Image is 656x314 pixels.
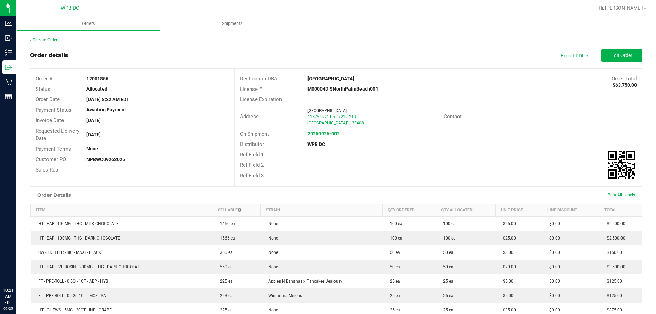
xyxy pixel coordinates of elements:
[603,250,622,255] span: $150.00
[599,204,642,217] th: Total
[546,279,560,284] span: $0.00
[86,76,108,81] strong: 12001856
[265,236,278,241] span: None
[5,35,12,41] inline-svg: Inbound
[307,76,354,81] strong: [GEOGRAPHIC_DATA]
[440,264,453,269] span: 50 ea
[35,293,108,298] span: FT - PRE-ROLL - 0.5G - 1CT - MCZ - SAT
[217,279,233,284] span: 225 ea
[386,250,400,255] span: 50 ea
[217,250,233,255] span: 350 ea
[217,236,235,241] span: 1566 ea
[61,5,79,11] span: WPB DC
[546,236,560,241] span: $0.00
[603,221,625,226] span: $2,500.00
[601,49,642,62] button: Edit Order
[500,279,514,284] span: $5.00
[546,264,560,269] span: $0.00
[213,204,261,217] th: Sellable
[3,287,13,306] p: 10:21 AM EDT
[440,221,456,226] span: 100 ea
[307,86,378,92] strong: M00004DISNorthPalmBeach001
[307,141,325,147] strong: WPB DC
[240,96,282,103] span: License Expiration
[440,250,453,255] span: 50 ea
[30,51,68,59] div: Order details
[382,204,436,217] th: Qty Ordered
[603,236,625,241] span: $2,500.00
[546,308,560,312] span: $0.00
[603,308,622,312] span: $875.00
[5,64,12,71] inline-svg: Outbound
[36,96,60,103] span: Order Date
[36,167,58,173] span: Sales Rep
[546,250,560,255] span: $0.00
[542,204,599,217] th: Line Discount
[500,221,516,226] span: $25.00
[86,132,101,137] strong: [DATE]
[599,5,643,11] span: Hi, [PERSON_NAME]!
[36,146,71,152] span: Payment Terms
[35,308,112,312] span: HT - CHEWS - 5MG - 20CT - IND - GRAPE
[307,114,356,119] span: 11575 US-1 Units 212-213
[36,128,79,142] span: Requested Delivery Date
[240,76,277,82] span: Destination DBA
[386,293,400,298] span: 25 ea
[352,121,364,125] span: 33408
[307,121,347,125] span: [GEOGRAPHIC_DATA]
[240,162,264,168] span: Ref Field 2
[345,121,346,125] span: ,
[603,264,625,269] span: $3,500.00
[307,108,347,113] span: [GEOGRAPHIC_DATA]
[86,97,129,102] strong: [DATE] 8:22 AM EDT
[160,16,304,31] a: Shipments
[265,264,278,269] span: None
[386,279,400,284] span: 25 ea
[73,21,104,27] span: Orders
[265,308,278,312] span: None
[612,76,637,82] span: Order Total
[86,156,125,162] strong: NPBWC09262025
[37,192,71,198] h1: Order Details
[240,173,264,179] span: Ref Field 3
[36,156,66,162] span: Customer PO
[546,221,560,226] span: $0.00
[500,264,516,269] span: $70.00
[86,118,101,123] strong: [DATE]
[440,308,453,312] span: 25 ea
[3,306,13,311] p: 09/25
[5,79,12,85] inline-svg: Retail
[603,279,622,284] span: $125.00
[608,151,635,179] img: Scan me!
[386,308,400,312] span: 25 ea
[261,204,382,217] th: Strain
[217,293,233,298] span: 223 ea
[500,293,514,298] span: $5.00
[86,146,98,151] strong: None
[436,204,495,217] th: Qty Allocated
[86,86,107,92] strong: Allocated
[440,293,453,298] span: 25 ea
[31,204,213,217] th: Item
[307,131,340,136] a: 20250925-002
[608,151,635,179] qrcode: 12001856
[5,49,12,56] inline-svg: Inventory
[386,264,400,269] span: 50 ea
[240,152,264,158] span: Ref Field 1
[240,86,262,92] span: License #
[546,293,560,298] span: $0.00
[7,259,27,280] iframe: Resource center
[16,16,160,31] a: Orders
[500,236,516,241] span: $25.00
[213,21,252,27] span: Shipments
[386,221,402,226] span: 100 ea
[36,117,64,123] span: Invoice Date
[265,293,302,298] span: Wimauma Melons
[217,264,233,269] span: 550 ea
[217,221,235,226] span: 1450 ea
[5,93,12,100] inline-svg: Reports
[35,279,108,284] span: FT - PRE-ROLL - 0.5G - 1CT - ABP - HYB
[603,293,622,298] span: $125.00
[607,193,635,197] span: Print All Labels
[30,38,59,42] a: Back to Orders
